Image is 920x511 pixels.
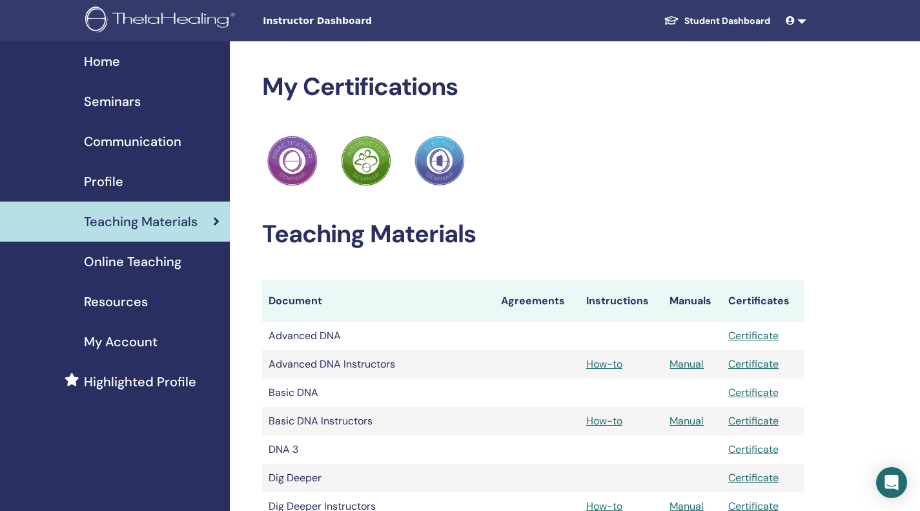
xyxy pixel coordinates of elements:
[262,379,495,407] td: Basic DNA
[262,220,804,249] h2: Teaching Materials
[61,17,85,28] span: xTiles
[586,357,622,371] a: How-to
[84,132,181,151] span: Communication
[262,350,495,379] td: Advanced DNA Instructors
[156,182,226,198] span: Clear all and close
[728,357,779,371] a: Certificate
[84,212,198,231] span: Teaching Materials
[663,280,722,322] th: Manuals
[84,172,123,191] span: Profile
[262,280,495,322] th: Document
[580,280,663,322] th: Instructions
[53,444,96,459] span: Inbox Panel
[876,467,907,498] div: Open Intercom Messenger
[414,136,465,186] img: Practitioner
[728,386,779,399] a: Certificate
[728,443,779,456] a: Certificate
[722,280,804,322] th: Certificates
[670,414,704,428] a: Manual
[262,464,495,492] td: Dig Deeper
[84,292,148,311] span: Resources
[59,108,172,118] span: Clip a selection (Select text first)
[664,15,679,26] img: graduation-cap-white.svg
[59,129,101,139] span: Clip a block
[495,280,580,322] th: Agreements
[59,87,117,98] span: Clip a bookmark
[59,149,118,160] span: Clip a screenshot
[262,322,495,350] td: Advanced DNA
[32,427,234,441] div: Destination
[84,252,181,271] span: Online Teaching
[84,52,120,71] span: Home
[670,357,704,371] a: Manual
[728,414,779,428] a: Certificate
[84,372,196,391] span: Highlighted Profile
[38,82,236,103] button: Clip a bookmark
[586,414,622,428] a: How-to
[38,144,236,165] button: Clip a screenshot
[38,123,236,144] button: Clip a block
[267,136,318,186] img: Practitioner
[84,332,158,351] span: My Account
[262,435,495,464] td: DNA 3
[84,92,141,111] span: Seminars
[263,14,456,28] span: Instructor Dashboard
[341,136,391,186] img: Practitioner
[728,329,779,342] a: Certificate
[653,9,781,33] a: Student Dashboard
[85,6,240,36] img: logo.png
[262,72,804,102] h2: My Certifications
[38,103,236,123] button: Clip a selection (Select text first)
[728,471,779,485] a: Certificate
[262,407,495,435] td: Basic DNA Instructors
